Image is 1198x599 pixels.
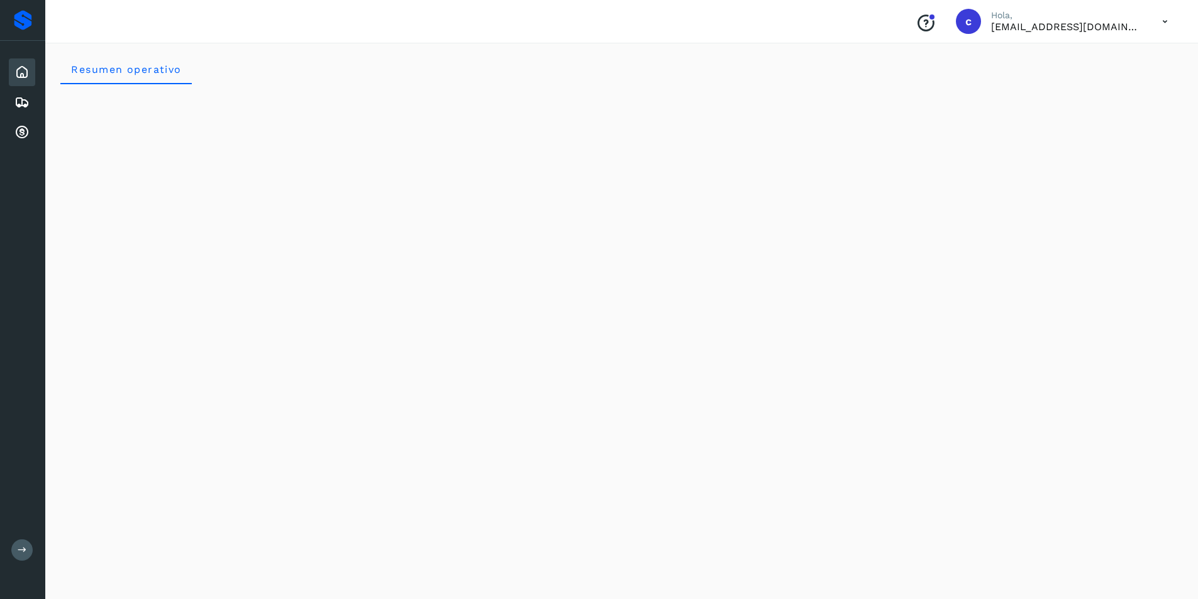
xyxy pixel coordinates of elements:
div: Embarques [9,89,35,116]
p: carlosvazqueztgc@gmail.com [991,21,1142,33]
div: Inicio [9,58,35,86]
p: Hola, [991,10,1142,21]
div: Cuentas por cobrar [9,119,35,146]
span: Resumen operativo [70,63,182,75]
